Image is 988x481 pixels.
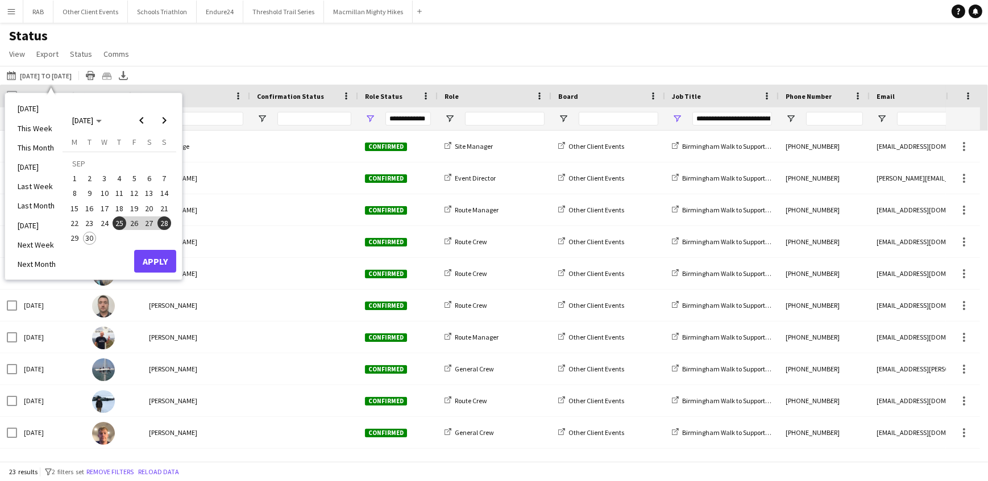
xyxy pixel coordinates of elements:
[779,290,870,321] div: [PHONE_NUMBER]
[568,142,624,150] span: Other Client Events
[11,119,63,138] li: This Week
[97,171,112,186] button: 03-09-2025
[92,327,115,349] img: Peter Mitchell
[877,92,895,101] span: Email
[779,417,870,448] div: [PHONE_NUMBER]
[365,206,407,215] span: Confirmed
[445,114,455,124] button: Open Filter Menu
[83,187,97,200] span: 9
[779,321,870,353] div: [PHONE_NUMBER]
[23,1,53,23] button: RAB
[147,137,152,147] span: S
[67,201,82,216] button: 15-09-2025
[568,428,624,437] span: Other Client Events
[558,206,624,214] a: Other Client Events
[169,112,243,126] input: Name Filter Input
[870,131,983,162] div: [EMAIL_ADDRESS][DOMAIN_NAME]
[445,92,459,101] span: Role
[9,49,25,59] span: View
[127,201,142,216] button: 19-09-2025
[877,114,887,124] button: Open Filter Menu
[32,47,63,61] a: Export
[97,186,112,200] button: 10-09-2025
[88,137,92,147] span: T
[5,69,74,82] button: [DATE] to [DATE]
[455,396,487,405] span: Route Crew
[98,202,111,215] span: 17
[142,216,156,231] button: 27-09-2025
[870,385,983,416] div: [EMAIL_ADDRESS][DOMAIN_NAME]
[558,92,578,101] span: Board
[568,365,624,373] span: Other Client Events
[112,186,127,200] button: 11-09-2025
[682,301,794,309] span: Birmingham Walk to Support 2 day role
[53,1,128,23] button: Other Client Events
[65,47,97,61] a: Status
[558,269,624,278] a: Other Client Events
[83,216,97,230] span: 23
[153,109,176,132] button: Next month
[682,428,794,437] span: Birmingham Walk to Support 1 day role
[277,112,351,126] input: Confirmation Status Filter Input
[568,301,624,309] span: Other Client Events
[142,186,156,200] button: 13-09-2025
[257,114,267,124] button: Open Filter Menu
[127,187,141,200] span: 12
[5,47,30,61] a: View
[445,206,499,214] a: Route Manager
[68,202,81,215] span: 15
[682,269,794,278] span: Birmingham Walk to Support 2 day role
[672,92,701,101] span: Job Title
[68,216,81,230] span: 22
[149,396,197,405] span: [PERSON_NAME]
[82,186,97,200] button: 09-09-2025
[786,114,796,124] button: Open Filter Menu
[92,92,111,101] span: Photo
[558,428,624,437] a: Other Client Events
[870,290,983,321] div: [EMAIL_ADDRESS][DOMAIN_NAME]
[445,142,493,150] a: Site Manager
[672,396,794,405] a: Birmingham Walk to Support 2 day role
[897,112,977,126] input: Email Filter Input
[67,156,172,171] td: SEP
[365,114,375,124] button: Open Filter Menu
[365,92,402,101] span: Role Status
[870,417,983,448] div: [EMAIL_ADDRESS][DOMAIN_NAME]
[779,226,870,257] div: [PHONE_NUMBER]
[68,232,81,245] span: 29
[558,301,624,309] a: Other Client Events
[67,216,82,231] button: 22-09-2025
[455,333,499,341] span: Route Manager
[157,201,172,216] button: 21-09-2025
[11,254,63,274] li: Next Month
[143,216,156,230] span: 27
[99,47,134,61] a: Comms
[11,138,63,157] li: This Month
[149,92,167,101] span: Name
[97,201,112,216] button: 17-09-2025
[11,99,63,118] li: [DATE]
[113,216,126,230] span: 25
[365,270,407,278] span: Confirmed
[157,202,171,215] span: 21
[779,385,870,416] div: [PHONE_NUMBER]
[558,142,624,150] a: Other Client Events
[157,187,171,200] span: 14
[779,258,870,289] div: [PHONE_NUMBER]
[365,333,407,342] span: Confirmed
[103,49,129,59] span: Comms
[11,235,63,254] li: Next Week
[365,143,407,151] span: Confirmed
[445,365,494,373] a: General Crew
[157,216,171,230] span: 28
[136,466,181,478] button: Reload data
[672,269,794,278] a: Birmingham Walk to Support 2 day role
[11,157,63,177] li: [DATE]
[455,174,496,182] span: Event Director
[92,295,115,317] img: Mark Leyland
[92,358,115,381] img: Marina Harden
[682,396,794,405] span: Birmingham Walk to Support 2 day role
[365,238,407,246] span: Confirmed
[112,201,127,216] button: 18-09-2025
[568,237,624,246] span: Other Client Events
